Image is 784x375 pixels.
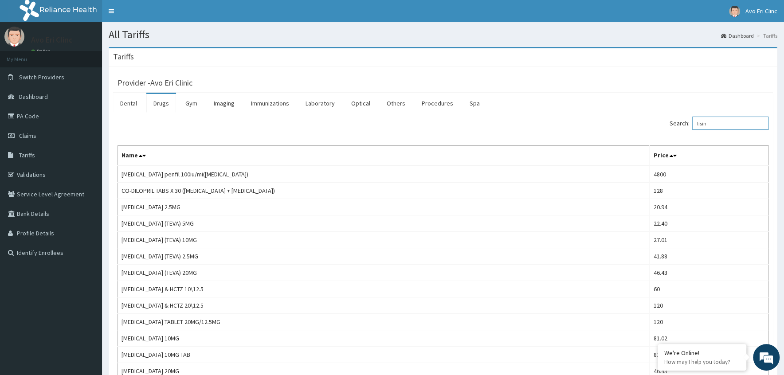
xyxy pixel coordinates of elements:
[118,199,650,215] td: [MEDICAL_DATA] 2.5MG
[19,151,35,159] span: Tariffs
[650,297,768,314] td: 120
[118,183,650,199] td: CO-DILOPRIL TABS X 30 ([MEDICAL_DATA] + [MEDICAL_DATA])
[118,146,650,166] th: Name
[118,314,650,330] td: [MEDICAL_DATA] TABLET 20MG/12.5MG
[4,27,24,47] img: User Image
[298,94,342,113] a: Laboratory
[19,93,48,101] span: Dashboard
[650,281,768,297] td: 60
[755,32,777,39] li: Tariffs
[16,44,36,66] img: d_794563401_company_1708531726252_794563401
[118,248,650,265] td: [MEDICAL_DATA] (TEVA) 2.5MG
[664,358,740,366] p: How may I help you today?
[650,248,768,265] td: 41.88
[113,53,134,61] h3: Tariffs
[650,314,768,330] td: 120
[145,4,167,26] div: Minimize live chat window
[109,29,777,40] h1: All Tariffs
[19,132,36,140] span: Claims
[664,349,740,357] div: We're Online!
[650,199,768,215] td: 20.94
[118,297,650,314] td: [MEDICAL_DATA] & HCTZ 20\12.5
[344,94,377,113] a: Optical
[118,330,650,347] td: [MEDICAL_DATA] 10MG
[650,215,768,232] td: 22.40
[118,265,650,281] td: [MEDICAL_DATA] (TEVA) 20MG
[19,73,64,81] span: Switch Providers
[146,94,176,113] a: Drugs
[650,232,768,248] td: 27.01
[4,242,169,273] textarea: Type your message and hit 'Enter'
[745,7,777,15] span: Avo Eri Clinc
[670,117,768,130] label: Search:
[692,117,768,130] input: Search:
[178,94,204,113] a: Gym
[650,265,768,281] td: 46.43
[721,32,754,39] a: Dashboard
[415,94,460,113] a: Procedures
[46,50,149,61] div: Chat with us now
[380,94,412,113] a: Others
[31,48,52,55] a: Online
[650,166,768,183] td: 4800
[650,330,768,347] td: 81.02
[118,232,650,248] td: [MEDICAL_DATA] (TEVA) 10MG
[118,281,650,297] td: [MEDICAL_DATA] & HCTZ 10\12.5
[31,36,73,44] p: Avo Eri Clinc
[207,94,242,113] a: Imaging
[650,146,768,166] th: Price
[51,112,122,201] span: We're online!
[118,215,650,232] td: [MEDICAL_DATA] (TEVA) 5MG
[650,347,768,363] td: 81.02
[118,166,650,183] td: [MEDICAL_DATA] penfil 100iu/mi([MEDICAL_DATA])
[118,347,650,363] td: [MEDICAL_DATA] 10MG TAB
[650,183,768,199] td: 128
[113,94,144,113] a: Dental
[244,94,296,113] a: Immunizations
[118,79,192,87] h3: Provider - Avo Eri Clinic
[463,94,487,113] a: Spa
[729,6,740,17] img: User Image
